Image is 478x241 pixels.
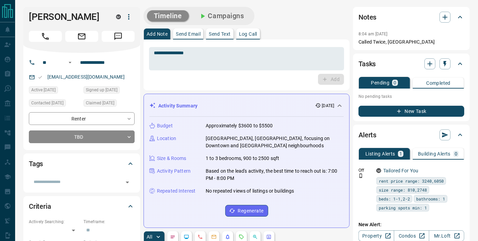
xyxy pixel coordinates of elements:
[206,187,294,195] p: No repeated views of listings or buildings
[426,81,451,85] p: Completed
[418,151,451,156] p: Building Alerts
[358,12,376,23] h2: Notes
[65,31,98,42] span: Email
[206,168,344,182] p: Based on the lead's activity, the best time to reach out is: 7:00 PM - 8:00 PM
[29,11,106,22] h1: [PERSON_NAME]
[358,38,464,46] p: Called Twice, [GEOGRAPHIC_DATA]
[206,135,344,149] p: [GEOGRAPHIC_DATA], [GEOGRAPHIC_DATA], focusing on Downtown and [GEOGRAPHIC_DATA] neighbourhoods
[239,234,244,240] svg: Requests
[206,122,273,129] p: Approximately $3600 to $5500
[252,234,258,240] svg: Opportunities
[86,100,114,106] span: Claimed [DATE]
[358,127,464,143] div: Alerts
[399,151,402,156] p: 1
[358,56,464,72] div: Tasks
[379,177,444,184] span: rent price range: 3240,6050
[358,58,376,69] h2: Tasks
[266,234,272,240] svg: Agent Actions
[383,168,418,173] a: Tailored For You
[31,100,64,106] span: Contacted [DATE]
[365,151,395,156] p: Listing Alerts
[176,32,201,36] p: Send Email
[29,219,80,225] p: Actively Searching:
[379,195,410,202] span: beds: 1-1,2-2
[157,155,186,162] p: Size & Rooms
[29,158,43,169] h2: Tags
[322,103,334,109] p: [DATE]
[206,155,279,162] p: 1 to 3 bedrooms, 900 to 2500 sqft
[157,122,173,129] p: Budget
[29,156,135,172] div: Tags
[83,219,135,225] p: Timeframe:
[376,168,381,173] div: mrloft.ca
[184,234,189,240] svg: Lead Browsing Activity
[83,99,135,109] div: Fri Sep 12 2025
[31,87,56,93] span: Active [DATE]
[29,198,135,215] div: Criteria
[102,31,135,42] span: Message
[225,234,230,240] svg: Listing Alerts
[379,186,427,193] span: size range: 810,2748
[371,80,390,85] p: Pending
[358,91,464,102] p: No pending tasks
[394,80,396,85] p: 0
[147,32,168,36] p: Add Note
[66,58,74,67] button: Open
[211,234,217,240] svg: Emails
[358,221,464,228] p: New Alert:
[358,32,388,36] p: 8:04 am [DATE]
[123,177,132,187] button: Open
[170,234,175,240] svg: Notes
[147,10,189,22] button: Timeline
[358,173,363,178] svg: Push Notification Only
[358,129,376,140] h2: Alerts
[149,100,344,112] div: Activity Summary[DATE]
[239,32,257,36] p: Log Call
[38,75,43,80] svg: Email Valid
[197,234,203,240] svg: Calls
[116,14,121,19] div: mrloft.ca
[157,135,176,142] p: Location
[29,99,80,109] div: Fri Sep 12 2025
[83,86,135,96] div: Sun Jul 31 2022
[29,112,135,125] div: Renter
[157,187,195,195] p: Repeated Interest
[86,87,117,93] span: Signed up [DATE]
[147,234,152,239] p: All
[29,86,80,96] div: Thu Sep 11 2025
[29,201,51,212] h2: Criteria
[209,32,231,36] p: Send Text
[192,10,251,22] button: Campaigns
[416,195,445,202] span: bathrooms: 1
[158,102,197,110] p: Activity Summary
[358,167,372,173] p: Off
[29,31,62,42] span: Call
[157,168,191,175] p: Activity Pattern
[47,74,125,80] a: [EMAIL_ADDRESS][DOMAIN_NAME]
[225,205,268,217] button: Regenerate
[379,204,427,211] span: parking spots min: 1
[358,9,464,25] div: Notes
[29,130,135,143] div: TBD
[358,106,464,117] button: New Task
[455,151,457,156] p: 0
